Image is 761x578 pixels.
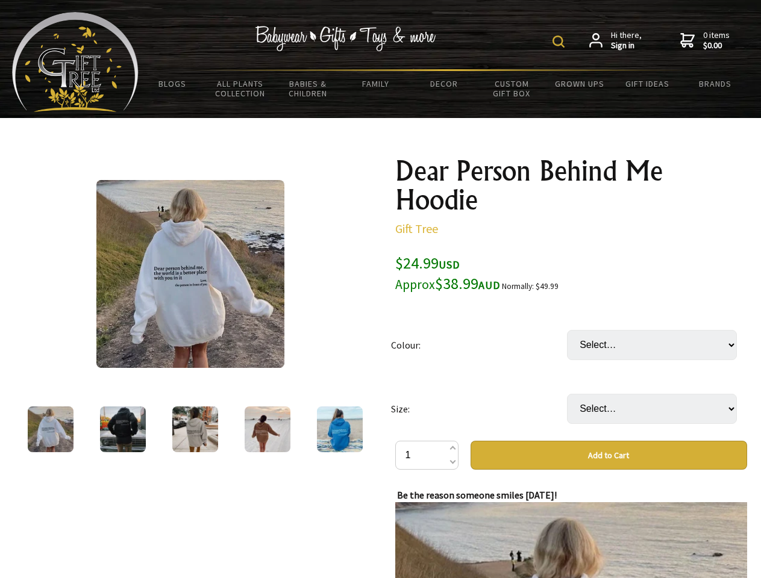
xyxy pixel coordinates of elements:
img: Dear Person Behind Me Hoodie [317,406,363,452]
span: 0 items [703,30,730,51]
a: 0 items$0.00 [680,30,730,51]
img: product search [553,36,565,48]
a: Custom Gift Box [478,71,546,106]
a: Family [342,71,410,96]
a: Babies & Children [274,71,342,106]
span: Hi there, [611,30,642,51]
img: Dear Person Behind Me Hoodie [28,406,74,452]
span: AUD [478,278,500,292]
a: All Plants Collection [207,71,275,106]
strong: Sign in [611,40,642,51]
a: Gift Ideas [613,71,681,96]
a: Brands [681,71,750,96]
small: Approx [395,276,435,293]
a: BLOGS [139,71,207,96]
td: Colour: [391,313,567,377]
a: Gift Tree [395,221,438,236]
img: Babywear - Gifts - Toys & more [255,26,436,51]
span: $24.99 $38.99 [395,253,500,293]
a: Grown Ups [545,71,613,96]
strong: $0.00 [703,40,730,51]
img: Dear Person Behind Me Hoodie [96,180,284,368]
h1: Dear Person Behind Me Hoodie [395,157,747,214]
small: Normally: $49.99 [502,281,559,291]
a: Hi there,Sign in [589,30,642,51]
a: Decor [410,71,478,96]
button: Add to Cart [471,441,747,470]
img: Dear Person Behind Me Hoodie [100,406,146,452]
img: Dear Person Behind Me Hoodie [245,406,290,452]
img: Dear Person Behind Me Hoodie [172,406,218,452]
span: USD [439,258,460,272]
td: Size: [391,377,567,441]
img: Babyware - Gifts - Toys and more... [12,12,139,112]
